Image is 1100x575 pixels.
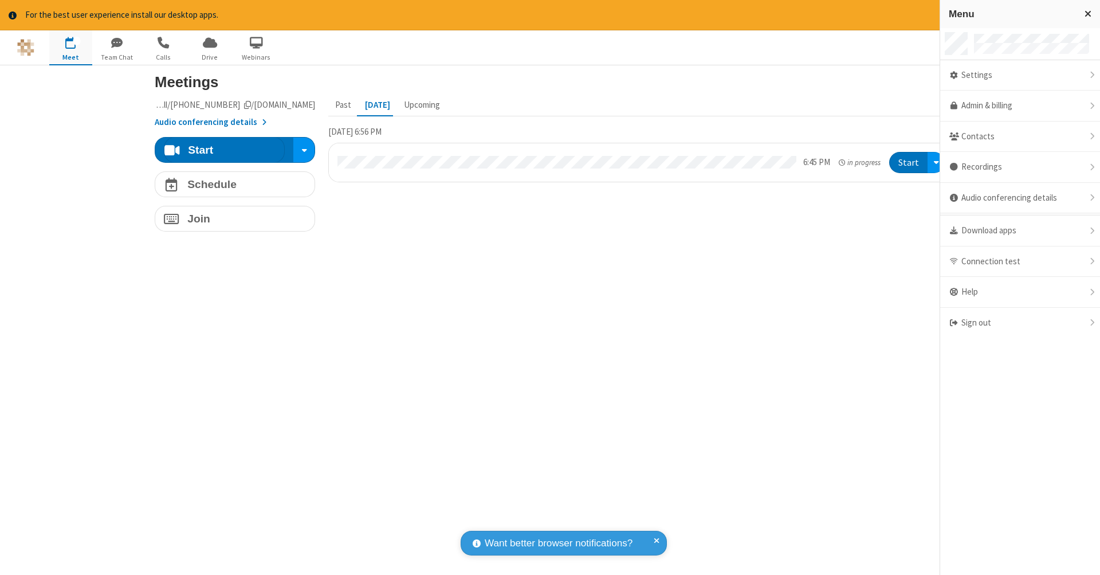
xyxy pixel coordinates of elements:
button: Copy my meeting room linkCopy my meeting room link [155,99,315,112]
span: Calls [142,52,185,62]
div: Contacts [940,122,1100,152]
span: Webinars [235,52,278,62]
div: Sign out [940,308,1100,338]
button: [DATE] [358,94,397,116]
button: Join [155,206,315,232]
div: 1 [73,37,81,45]
div: Open menu [928,152,945,173]
button: Upcoming [397,94,447,116]
h4: Join [187,213,210,224]
button: Start [164,137,285,163]
span: [DATE] 6:56 PM [328,126,382,137]
button: Schedule [155,171,315,197]
div: Connection test [940,247,1100,277]
div: For the best user experience install our desktop apps. [25,9,1005,22]
section: Account details [155,99,315,129]
span: Copy my meeting room link [136,99,316,110]
span: Want better browser notifications? [485,536,632,551]
section: Today's Meetings [328,125,954,191]
div: Help [940,277,1100,308]
div: Download apps [940,216,1100,247]
h4: Start [188,144,213,155]
div: 6:45 PM [803,156,830,169]
div: Recordings [940,152,1100,183]
div: Start conference options [297,141,311,159]
button: Start [889,152,928,173]
div: Audio conferencing details [940,183,1100,214]
img: QA Selenium DO NOT DELETE OR CHANGE [17,39,34,56]
a: Admin & billing [940,91,1100,122]
span: Team Chat [96,52,139,62]
button: Past [328,94,358,116]
h3: Meetings [155,74,954,90]
span: Drive [188,52,231,62]
div: Settings [940,60,1100,91]
h3: Menu [949,9,1074,19]
span: Meet [49,52,92,62]
em: in progress [839,157,881,168]
h4: Schedule [187,179,237,190]
button: Audio conferencing details [155,116,266,129]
